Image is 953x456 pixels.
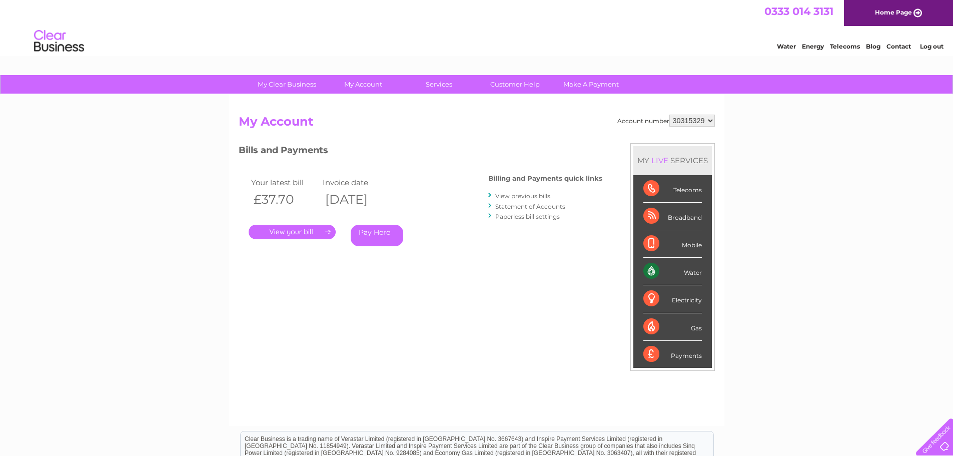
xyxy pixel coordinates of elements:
[320,176,392,189] td: Invoice date
[643,341,702,368] div: Payments
[322,75,404,94] a: My Account
[249,189,321,210] th: £37.70
[643,230,702,258] div: Mobile
[488,175,602,182] h4: Billing and Payments quick links
[643,175,702,203] div: Telecoms
[802,43,824,50] a: Energy
[239,115,715,134] h2: My Account
[351,225,403,246] a: Pay Here
[249,225,336,239] a: .
[777,43,796,50] a: Water
[866,43,880,50] a: Blog
[643,313,702,341] div: Gas
[246,75,328,94] a: My Clear Business
[474,75,556,94] a: Customer Help
[241,6,713,49] div: Clear Business is a trading name of Verastar Limited (registered in [GEOGRAPHIC_DATA] No. 3667643...
[643,285,702,313] div: Electricity
[633,146,712,175] div: MY SERVICES
[886,43,911,50] a: Contact
[649,156,670,165] div: LIVE
[398,75,480,94] a: Services
[764,5,833,18] a: 0333 014 3131
[550,75,632,94] a: Make A Payment
[830,43,860,50] a: Telecoms
[495,203,565,210] a: Statement of Accounts
[239,143,602,161] h3: Bills and Payments
[643,258,702,285] div: Water
[34,26,85,57] img: logo.png
[920,43,943,50] a: Log out
[617,115,715,127] div: Account number
[643,203,702,230] div: Broadband
[249,176,321,189] td: Your latest bill
[320,189,392,210] th: [DATE]
[495,213,560,220] a: Paperless bill settings
[495,192,550,200] a: View previous bills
